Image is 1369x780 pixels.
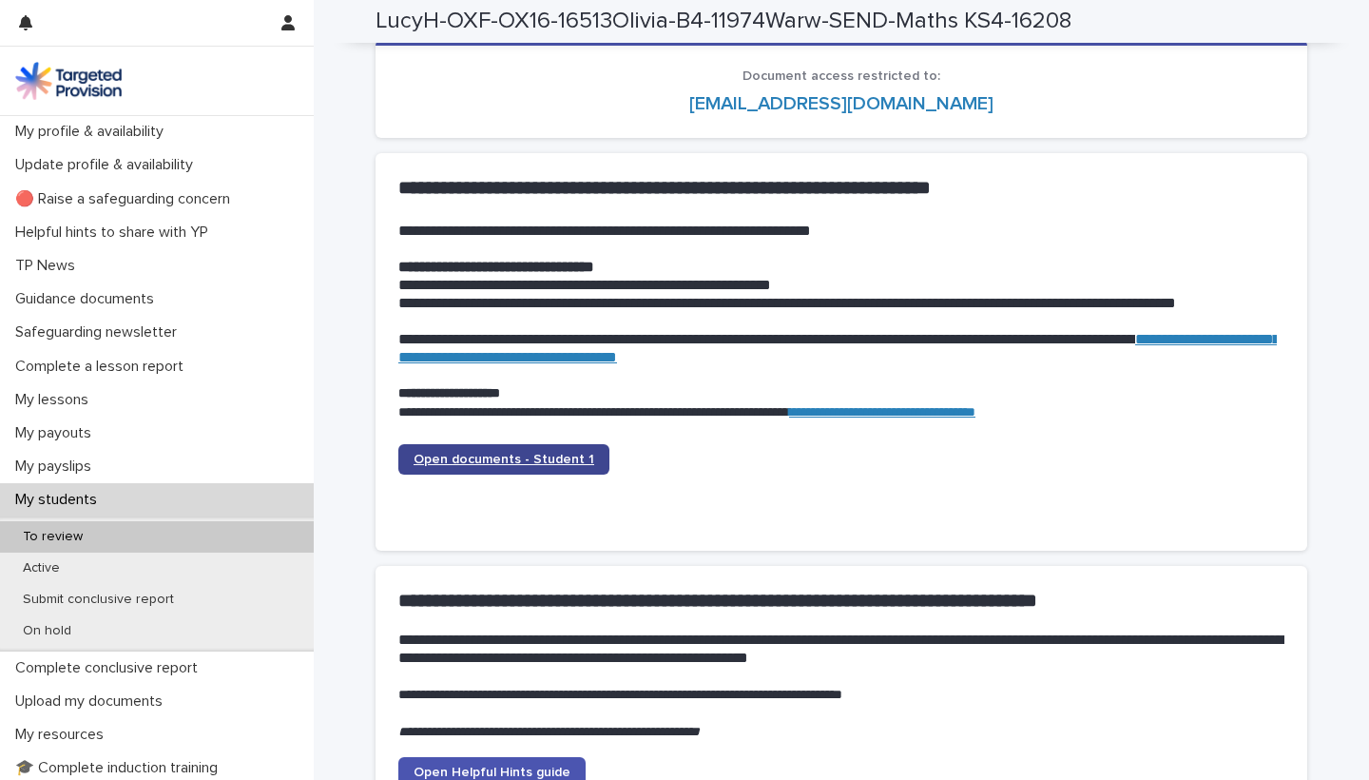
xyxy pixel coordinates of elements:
[8,156,208,174] p: Update profile & availability
[15,62,122,100] img: M5nRWzHhSzIhMunXDL62
[376,8,1071,35] h2: LucyH-OXF-OX16-16513Olivia-B4-11974Warw-SEND-Maths KS4-16208
[8,759,233,777] p: 🎓 Complete induction training
[398,444,609,475] a: Open documents - Student 1
[8,290,169,308] p: Guidance documents
[8,257,90,275] p: TP News
[8,659,213,677] p: Complete conclusive report
[8,623,87,639] p: On hold
[8,491,112,509] p: My students
[8,190,245,208] p: 🔴 Raise a safeguarding concern
[8,592,189,608] p: Submit conclusive report
[8,391,104,409] p: My lessons
[8,458,106,476] p: My payslips
[8,224,223,242] p: Helpful hints to share with YP
[8,424,106,442] p: My payouts
[8,123,179,141] p: My profile & availability
[8,529,98,545] p: To review
[689,94,993,113] a: [EMAIL_ADDRESS][DOMAIN_NAME]
[8,560,75,576] p: Active
[8,692,178,711] p: Upload my documents
[414,766,570,779] span: Open Helpful Hints guide
[8,323,192,341] p: Safeguarding newsletter
[8,726,119,744] p: My resources
[414,453,594,466] span: Open documents - Student 1
[742,69,940,83] span: Document access restricted to:
[8,358,199,376] p: Complete a lesson report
